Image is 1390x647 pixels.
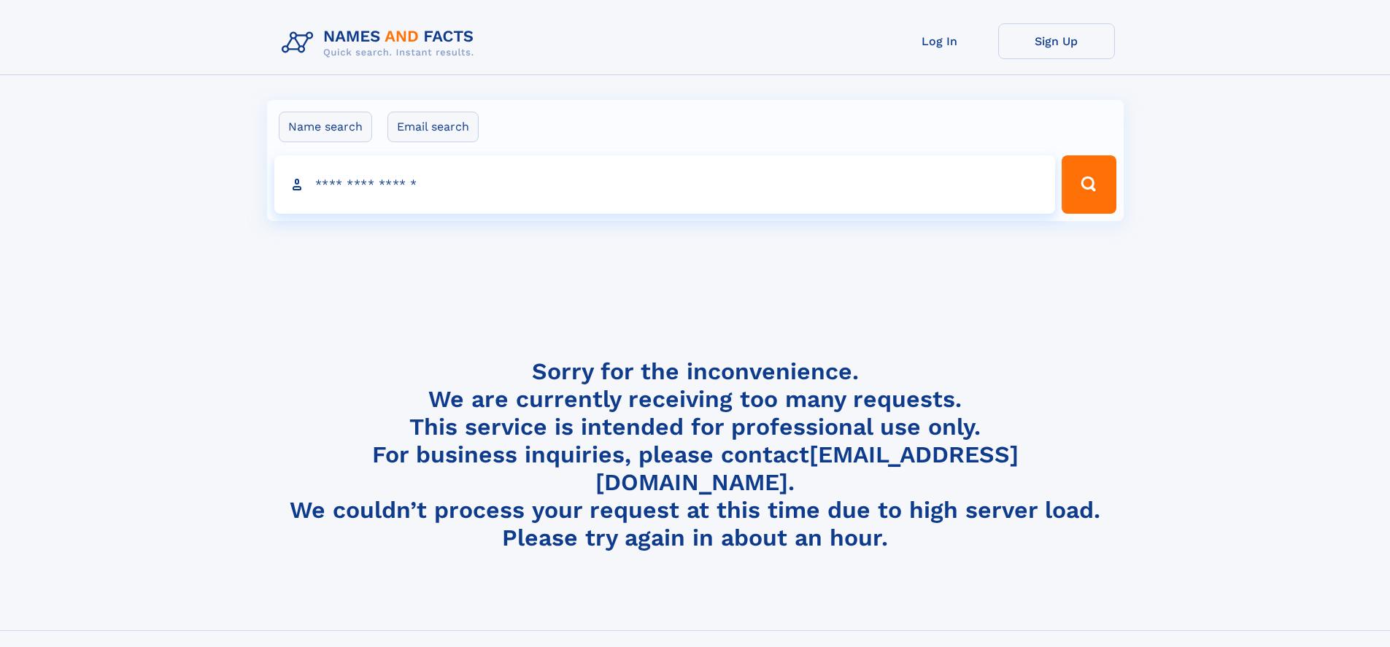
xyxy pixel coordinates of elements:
[1062,155,1116,214] button: Search Button
[274,155,1056,214] input: search input
[998,23,1115,59] a: Sign Up
[881,23,998,59] a: Log In
[595,441,1019,496] a: [EMAIL_ADDRESS][DOMAIN_NAME]
[276,357,1115,552] h4: Sorry for the inconvenience. We are currently receiving too many requests. This service is intend...
[276,23,486,63] img: Logo Names and Facts
[279,112,372,142] label: Name search
[387,112,479,142] label: Email search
